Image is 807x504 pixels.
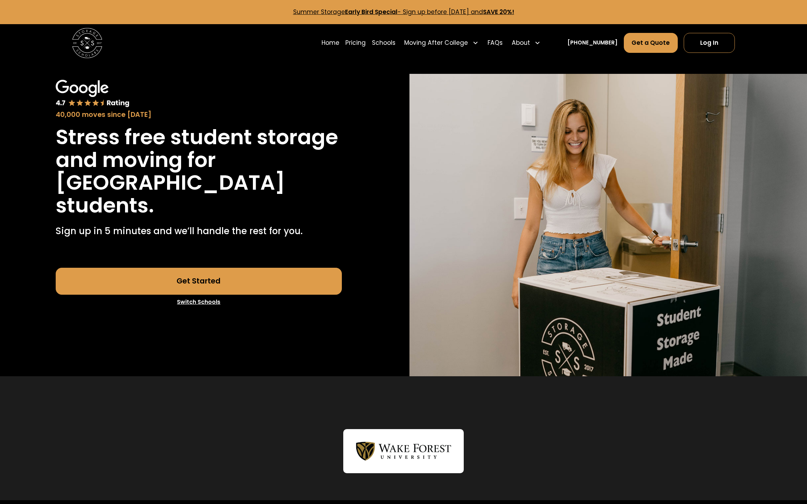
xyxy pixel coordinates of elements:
[322,32,339,53] a: Home
[509,32,543,53] div: About
[56,171,285,194] h1: [GEOGRAPHIC_DATA]
[56,80,130,108] img: Google 4.7 star rating
[56,224,303,238] p: Sign up in 5 minutes and we’ll handle the rest for you.
[293,8,514,16] a: Summer StorageEarly Bird Special- Sign up before [DATE] andSAVE 20%!
[56,268,342,295] a: Get Started
[372,32,395,53] a: Schools
[488,32,503,53] a: FAQs
[56,126,342,171] h1: Stress free student storage and moving for
[409,74,807,376] img: Storage Scholars will have everything waiting for you in your room when you arrive to campus.
[345,32,366,53] a: Pricing
[567,39,618,47] a: [PHONE_NUMBER]
[512,38,530,48] div: About
[404,38,468,48] div: Moving After College
[345,8,398,16] strong: Early Bird Special
[483,8,514,16] strong: SAVE 20%!
[624,33,678,53] a: Get a Quote
[56,295,342,309] a: Switch Schools
[56,194,154,217] h1: students.
[56,110,342,120] div: 40,000 moves since [DATE]
[684,33,735,53] a: Log In
[72,28,102,58] img: Storage Scholars main logo
[401,32,482,53] div: Moving After College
